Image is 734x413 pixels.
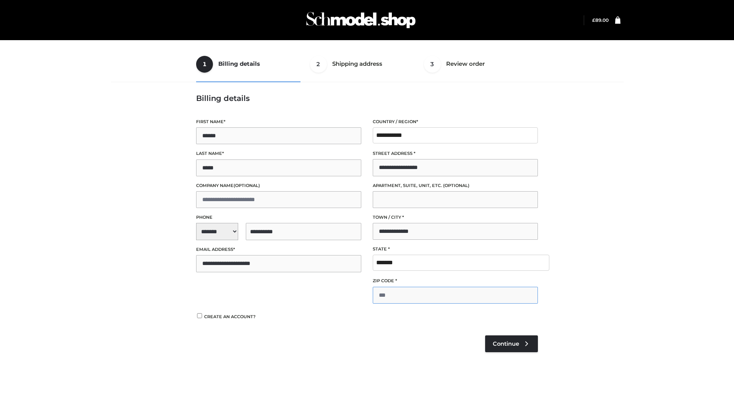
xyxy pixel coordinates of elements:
label: Town / City [373,214,538,221]
input: Create an account? [196,313,203,318]
label: Apartment, suite, unit, etc. [373,182,538,189]
a: £89.00 [592,17,609,23]
span: Continue [493,340,519,347]
a: Continue [485,335,538,352]
label: First name [196,118,361,125]
label: ZIP Code [373,277,538,285]
label: Phone [196,214,361,221]
span: Create an account? [204,314,256,319]
span: (optional) [443,183,469,188]
label: Country / Region [373,118,538,125]
h3: Billing details [196,94,538,103]
label: Email address [196,246,361,253]
label: Company name [196,182,361,189]
bdi: 89.00 [592,17,609,23]
label: Street address [373,150,538,157]
img: Schmodel Admin 964 [304,5,418,35]
label: Last name [196,150,361,157]
span: £ [592,17,595,23]
label: State [373,246,538,253]
span: (optional) [234,183,260,188]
